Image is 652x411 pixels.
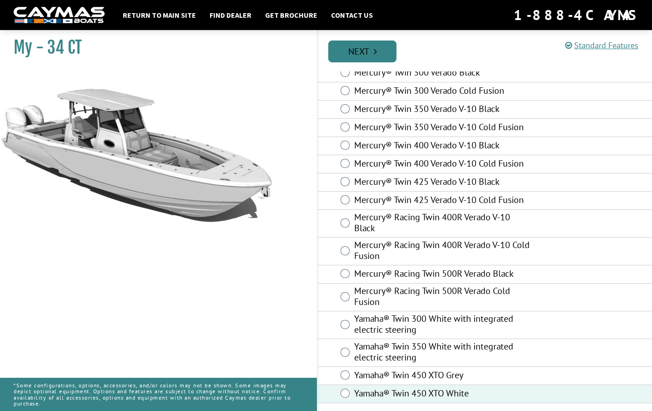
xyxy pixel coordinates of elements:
label: Yamaha® Twin 450 XTO Grey [354,370,533,383]
a: Get Brochure [261,9,322,21]
label: Mercury® Racing Twin 500R Verado Cold Fusion [354,285,533,310]
label: Yamaha® Twin 450 XTO White [354,388,533,401]
label: Mercury® Twin 300 Verado Black [354,67,533,80]
label: Mercury® Twin 400 Verado V-10 Cold Fusion [354,158,533,171]
div: 1-888-4CAYMAS [514,5,638,25]
label: Yamaha® Twin 300 White with integrated electric steering [354,313,533,337]
label: Mercury® Twin 350 Verado V-10 Cold Fusion [354,122,533,135]
label: Mercury® Twin 300 Verado Cold Fusion [354,85,533,98]
label: Mercury® Racing Twin 400R Verado V-10 Cold Fusion [354,239,533,264]
a: Standard Features [565,40,638,51]
img: white-logo-c9c8dbefe5ff5ceceb0f0178aa75bf4bb51f6bca0971e226c86eb53dfe498488.png [14,7,105,24]
label: Yamaha® Twin 350 White with integrated electric steering [354,341,533,365]
label: Mercury® Twin 350 Verado V-10 Black [354,103,533,117]
ul: Pagination [326,39,652,62]
label: Mercury® Twin 400 Verado V-10 Black [354,140,533,153]
p: *Some configurations, options, accessories, and/or colors may not be shown. Some images may depic... [14,378,303,411]
label: Mercury® Twin 425 Verado V-10 Cold Fusion [354,194,533,208]
a: Contact Us [326,9,377,21]
label: Mercury® Racing Twin 400R Verado V-10 Black [354,212,533,236]
a: Find Dealer [205,9,256,21]
label: Mercury® Twin 425 Verado V-10 Black [354,176,533,189]
label: Mercury® Racing Twin 500R Verado Black [354,268,533,281]
h1: My - 34 CT [14,37,294,58]
a: Return to main site [118,9,201,21]
a: Next [328,41,396,62]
